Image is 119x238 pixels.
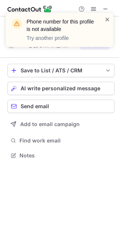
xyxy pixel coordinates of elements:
span: Send email [21,103,49,109]
button: save-profile-one-click [7,64,115,77]
button: Find work email [7,135,115,146]
button: Add to email campaign [7,118,115,131]
img: warning [11,18,23,30]
p: Try another profile [27,34,95,42]
button: Send email [7,100,115,113]
button: Notes [7,150,115,161]
div: Save to List / ATS / CRM [21,68,101,73]
header: Phone number for this profile is not available [27,18,95,33]
button: AI write personalized message [7,82,115,95]
span: Notes [19,152,112,159]
span: Find work email [19,137,112,144]
img: ContactOut v5.3.10 [7,4,52,13]
span: AI write personalized message [21,85,100,91]
span: Add to email campaign [20,121,80,127]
